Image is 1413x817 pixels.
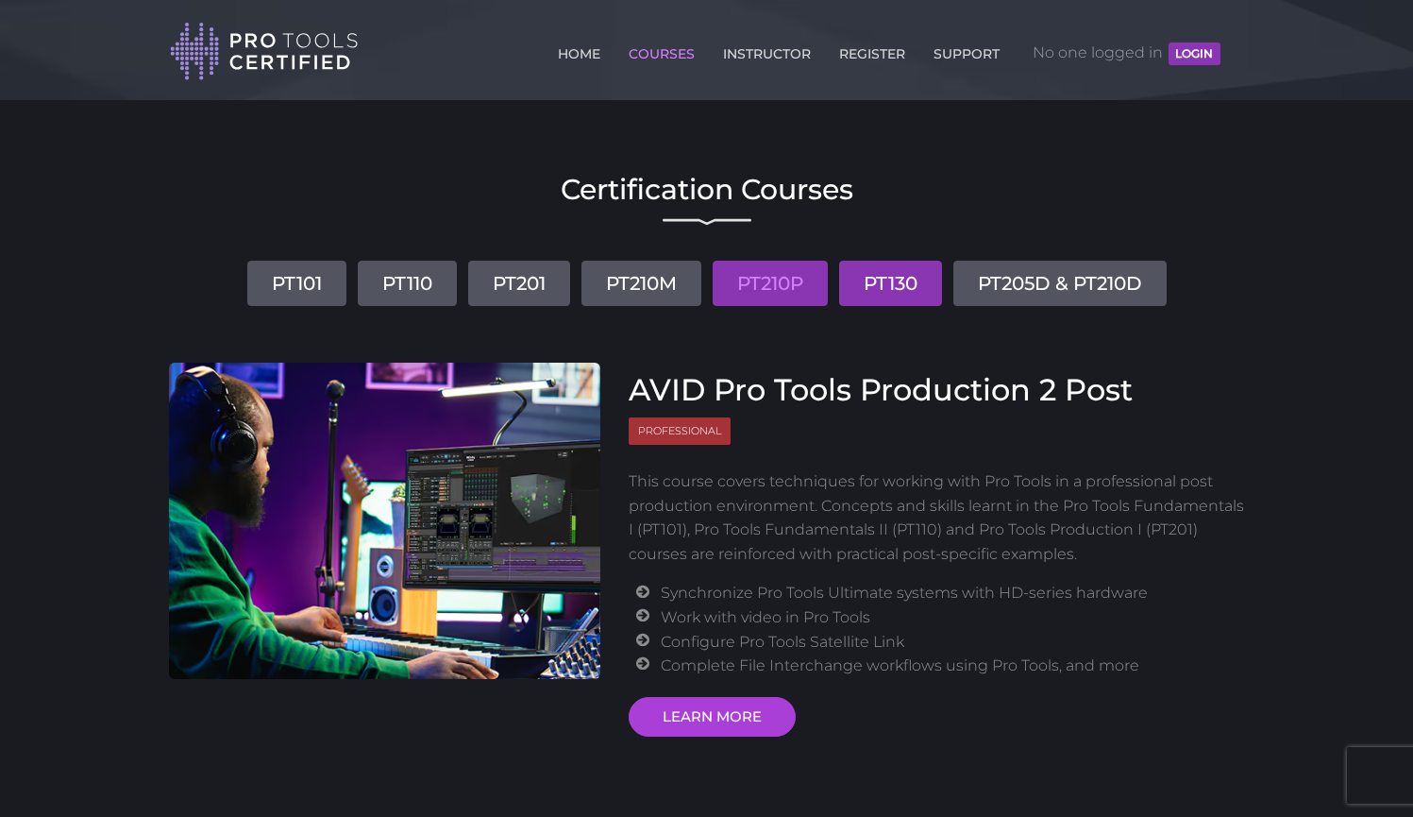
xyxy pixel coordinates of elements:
[663,218,751,226] img: decorative line
[661,581,1244,605] li: Synchronize Pro Tools Ultimate systems with HD-series hardware
[1169,43,1220,65] button: LOGIN
[553,35,605,65] a: HOME
[953,261,1167,306] a: PT205D & PT210D
[247,261,346,306] a: PT101
[718,35,816,65] a: INSTRUCTOR
[169,363,601,679] img: AVID Pro Tools Production 2 Post Course
[468,261,570,306] a: PT201
[929,35,1004,65] a: SUPPORT
[170,21,359,82] img: Pro Tools Certified Logo
[629,697,796,737] a: LEARN MORE
[629,417,731,445] span: Professional
[629,469,1245,566] p: This course covers techniques for working with Pro Tools in a professional post production enviro...
[839,261,942,306] a: PT130
[834,35,910,65] a: REGISTER
[661,654,1244,678] li: Complete File Interchange workflows using Pro Tools, and more
[661,605,1244,630] li: Work with video in Pro Tools
[661,630,1244,655] li: Configure Pro Tools Satellite Link
[358,261,457,306] a: PT110
[624,35,699,65] a: COURSES
[629,372,1245,408] h3: AVID Pro Tools Production 2 Post
[169,176,1245,204] h2: Certification Courses
[1033,25,1220,81] span: No one logged in
[713,261,828,306] a: PT210P
[581,261,701,306] a: PT210M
